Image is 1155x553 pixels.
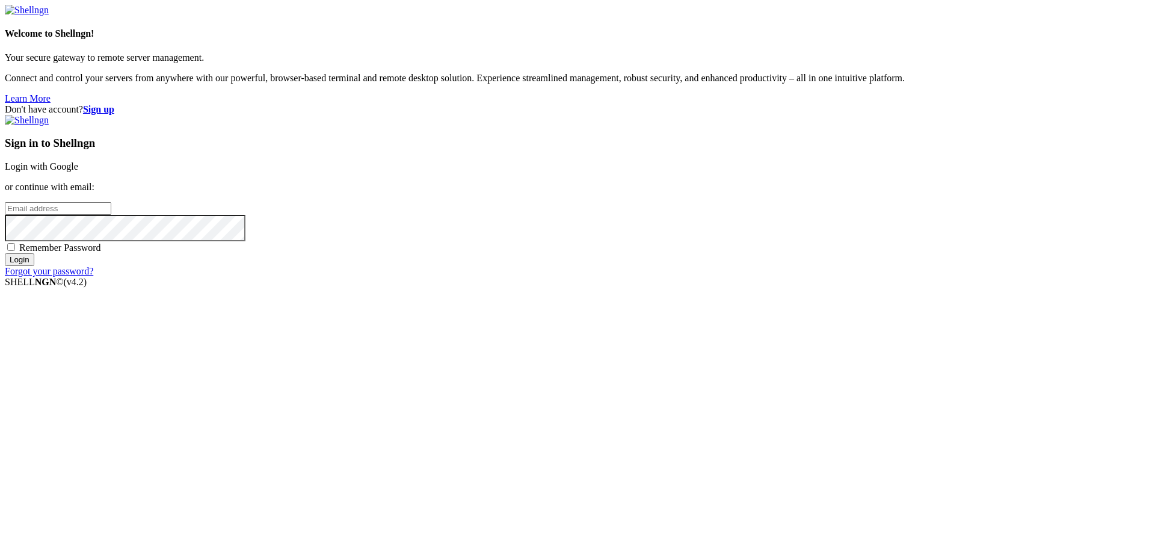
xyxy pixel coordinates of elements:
div: Don't have account? [5,104,1150,115]
span: Remember Password [19,243,101,253]
h4: Welcome to Shellngn! [5,28,1150,39]
b: NGN [35,277,57,287]
p: Connect and control your servers from anywhere with our powerful, browser-based terminal and remo... [5,73,1150,84]
p: or continue with email: [5,182,1150,193]
img: Shellngn [5,115,49,126]
a: Sign up [83,104,114,114]
img: Shellngn [5,5,49,16]
a: Forgot your password? [5,266,93,276]
h3: Sign in to Shellngn [5,137,1150,150]
span: 4.2.0 [64,277,87,287]
input: Email address [5,202,111,215]
p: Your secure gateway to remote server management. [5,52,1150,63]
span: SHELL © [5,277,87,287]
a: Learn More [5,93,51,103]
input: Login [5,253,34,266]
input: Remember Password [7,243,15,251]
a: Login with Google [5,161,78,171]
